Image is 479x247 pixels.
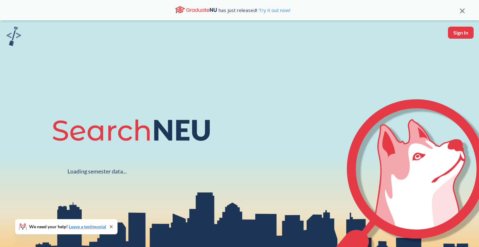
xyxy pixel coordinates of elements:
[6,27,21,48] a: sandbox logo
[257,7,290,13] a: Try it out now!
[69,224,106,229] a: Leave a testimonial
[29,224,106,229] span: We need your help!
[448,27,474,39] button: Sign In
[67,168,127,175] div: Loading semester data...
[219,7,290,14] span: has just released!
[6,27,21,46] img: sandbox logo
